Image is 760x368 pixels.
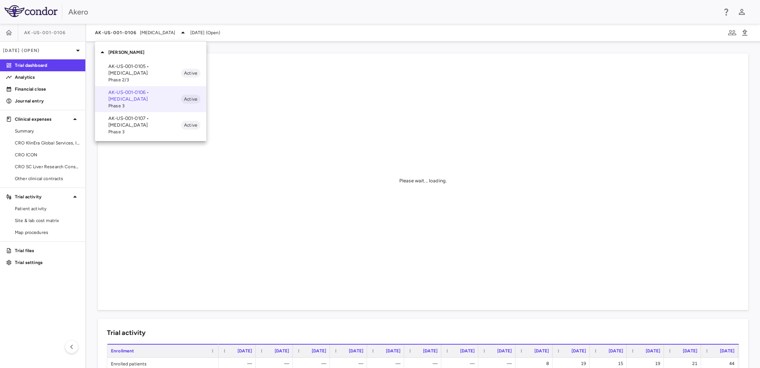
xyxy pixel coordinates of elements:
div: [PERSON_NAME] [95,45,206,60]
div: AK-US-001-0106 • [MEDICAL_DATA]Phase 3Active [95,86,206,112]
span: Phase 2/3 [108,76,181,83]
div: AK-US-001-0107 • [MEDICAL_DATA]Phase 3Active [95,112,206,138]
span: Phase 3 [108,102,181,109]
span: Active [181,96,200,102]
div: AK-US-001-0105 • [MEDICAL_DATA]Phase 2/3Active [95,60,206,86]
p: AK-US-001-0106 • [MEDICAL_DATA] [108,89,181,102]
p: [PERSON_NAME] [108,49,206,56]
span: Active [181,70,200,76]
p: AK-US-001-0105 • [MEDICAL_DATA] [108,63,181,76]
p: AK-US-001-0107 • [MEDICAL_DATA] [108,115,181,128]
span: Phase 3 [108,128,181,135]
span: Active [181,122,200,128]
